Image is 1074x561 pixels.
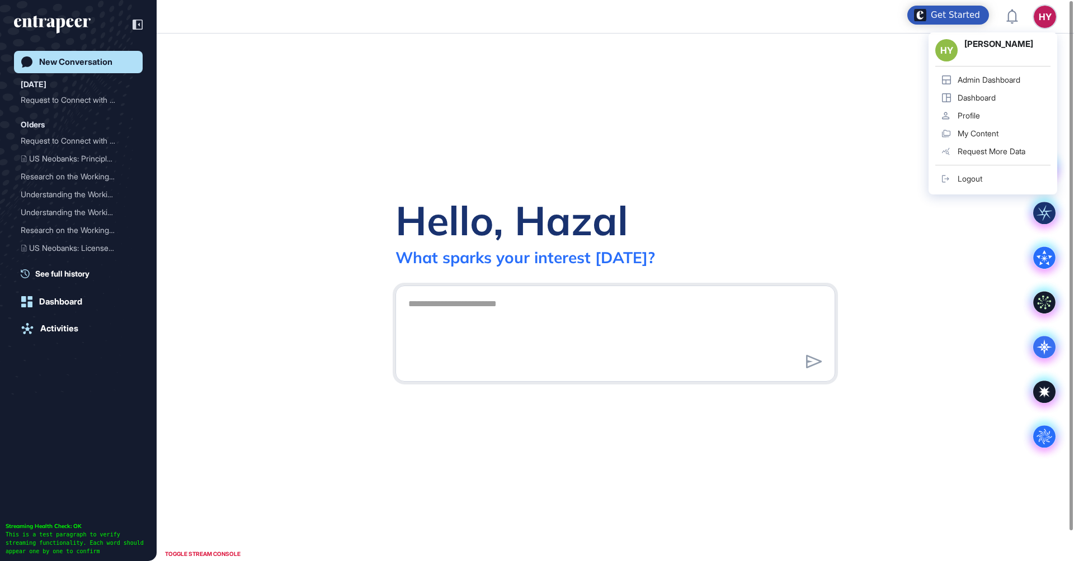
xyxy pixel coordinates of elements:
[914,9,926,21] img: launcher-image-alternative-text
[40,324,78,334] div: Activities
[21,257,136,275] div: Research on Neobanks in the United States: Licensing Models and Development Stages
[931,9,980,21] div: Get Started
[14,291,143,313] a: Dashboard
[14,317,143,340] a: Activities
[14,16,91,34] div: entrapeer-logo
[21,186,127,203] div: Understanding the Working...
[21,239,136,257] div: US Neobanks: Licenses, Growth Stages, and Global Trends
[35,268,89,279] span: See full history
[162,547,243,561] div: TOGGLE STREAM CONSOLE
[21,203,136,221] div: Understanding the Working Principles of Neobanks in the United States
[21,78,46,91] div: [DATE]
[1034,6,1056,28] button: HY
[39,297,82,307] div: Dashboard
[21,239,127,257] div: US Neobanks: Licenses, Gr...
[39,57,112,67] div: New Conversation
[907,6,989,25] div: Open Get Started checklist
[21,150,136,168] div: US Neobanks: Principles & Investment Insights
[21,118,45,131] div: Olders
[21,186,136,203] div: Understanding the Working Principles of Neobanks in the United States
[21,91,127,109] div: Request to Connect with T...
[395,248,655,267] div: What sparks your interest [DATE]?
[21,168,127,186] div: Research on the Working P...
[21,168,136,186] div: Research on the Working Principles of Neobanks in the United States
[21,257,127,275] div: Research on Neobanks in t...
[21,221,136,239] div: Research on the Working Principles of Neobanks in the United States
[21,132,136,150] div: Request to Connect with Reese
[21,91,136,109] div: Request to Connect with Tracy
[21,203,127,221] div: Understanding the Working...
[21,132,127,150] div: Request to Connect with R...
[14,51,143,73] a: New Conversation
[21,221,127,239] div: Research on the Working P...
[21,150,127,168] div: US Neobanks: Principles &...
[395,195,628,245] div: Hello, Hazal
[21,268,143,279] a: See full history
